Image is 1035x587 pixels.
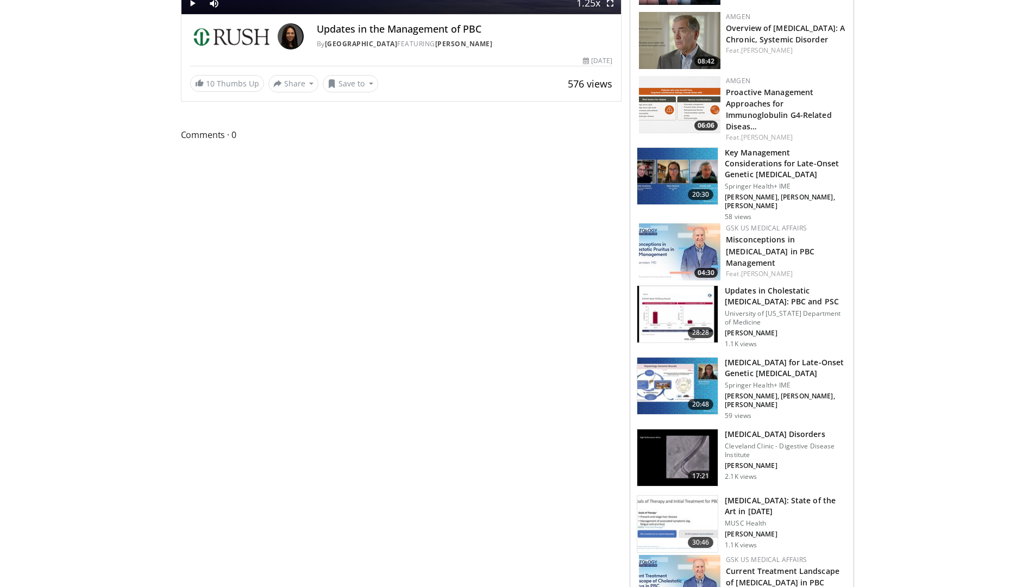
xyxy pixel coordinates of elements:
[637,148,718,204] img: beaec1a9-1a09-4975-8157-4df5edafc3c8.150x105_q85_crop-smart_upscale.jpg
[725,381,847,390] p: Springer Health+ IME
[639,223,720,280] a: 04:30
[725,530,847,539] p: [PERSON_NAME]
[637,147,847,221] a: 20:30 Key Management Considerations for Late-Onset Genetic [MEDICAL_DATA] Springer Health+ IME [P...
[725,392,847,409] p: [PERSON_NAME], [PERSON_NAME], [PERSON_NAME]
[639,76,720,133] img: b07e8bac-fd62-4609-bac4-e65b7a485b7c.png.150x105_q85_crop-smart_upscale.png
[688,399,714,410] span: 20:48
[741,133,793,142] a: [PERSON_NAME]
[317,23,612,35] h4: Updates in the Management of PBC
[639,76,720,133] a: 06:06
[725,411,751,420] p: 59 views
[725,193,847,210] p: [PERSON_NAME], [PERSON_NAME], [PERSON_NAME]
[268,75,319,92] button: Share
[726,87,832,132] a: Proactive Management Approaches for Immunoglobulin G4-Related Diseas…
[694,121,718,130] span: 06:06
[726,23,845,45] a: Overview of [MEDICAL_DATA]: A Chronic, Systemic Disorder
[637,429,847,486] a: 17:21 [MEDICAL_DATA] Disorders Cleveland Clinic - Digestive Disease Institute [PERSON_NAME] 2.1K ...
[726,76,750,85] a: Amgen
[639,12,720,69] img: 40cb7efb-a405-4d0b-b01f-0267f6ac2b93.png.150x105_q85_crop-smart_upscale.png
[726,133,845,142] div: Feat.
[726,555,807,564] a: GSK US Medical Affairs
[317,39,612,49] div: By FEATURING
[725,147,847,180] h3: Key Management Considerations for Late-Onset Genetic [MEDICAL_DATA]
[637,429,718,486] img: 2be06fa1-8f42-4bab-b66d-9367dd3d8d02.150x105_q85_crop-smart_upscale.jpg
[637,285,847,348] a: 28:28 Updates in Cholestatic [MEDICAL_DATA]: PBC and PSC University of [US_STATE] Department of M...
[725,340,757,348] p: 1.1K views
[725,461,847,470] p: [PERSON_NAME]
[637,286,718,342] img: cf42069e-0300-4105-ae14-384b989307ce.150x105_q85_crop-smart_upscale.jpg
[725,285,847,307] h3: Updates in Cholestatic [MEDICAL_DATA]: PBC and PSC
[725,442,847,459] p: Cleveland Clinic - Digestive Disease Institute
[725,309,847,327] p: University of [US_STATE] Department of Medicine
[726,12,750,21] a: Amgen
[725,541,757,549] p: 1.1K views
[725,472,757,481] p: 2.1K views
[688,327,714,338] span: 28:28
[741,46,793,55] a: [PERSON_NAME]
[726,269,845,279] div: Feat.
[726,223,807,233] a: GSK US Medical Affairs
[325,39,398,48] a: [GEOGRAPHIC_DATA]
[323,75,378,92] button: Save to
[688,471,714,482] span: 17:21
[435,39,493,48] a: [PERSON_NAME]
[726,234,814,267] a: Misconceptions in [MEDICAL_DATA] in PBC Management
[726,46,845,55] div: Feat.
[688,189,714,200] span: 20:30
[639,223,720,280] img: aa8aa058-1558-4842-8c0c-0d4d7a40e65d.jpg.150x105_q85_crop-smart_upscale.jpg
[637,495,847,553] a: 30:46 [MEDICAL_DATA]: State of the Art in [DATE] MUSC Health [PERSON_NAME] 1.1K views
[583,56,612,66] div: [DATE]
[725,357,847,379] h3: [MEDICAL_DATA] for Late-Onset Genetic [MEDICAL_DATA]
[725,329,847,338] p: [PERSON_NAME]
[725,182,847,191] p: Springer Health+ IME
[725,519,847,528] p: MUSC Health
[206,78,215,89] span: 10
[637,496,718,552] img: e1742c2b-1aa3-4439-9471-31c64094a421.150x105_q85_crop-smart_upscale.jpg
[725,429,847,440] h3: [MEDICAL_DATA] Disorders
[190,75,264,92] a: 10 Thumbs Up
[694,57,718,66] span: 08:42
[694,268,718,278] span: 04:30
[637,358,718,414] img: 46d78657-f293-4587-8605-94c557fca762.150x105_q85_crop-smart_upscale.jpg
[637,357,847,420] a: 20:48 [MEDICAL_DATA] for Late-Onset Genetic [MEDICAL_DATA] Springer Health+ IME [PERSON_NAME], [P...
[181,128,622,142] span: Comments 0
[190,23,273,49] img: Rush University Medical Center
[278,23,304,49] img: Avatar
[725,213,751,221] p: 58 views
[688,537,714,548] span: 30:46
[568,77,612,90] span: 576 views
[725,495,847,517] h3: [MEDICAL_DATA]: State of the Art in [DATE]
[741,269,793,278] a: [PERSON_NAME]
[639,12,720,69] a: 08:42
